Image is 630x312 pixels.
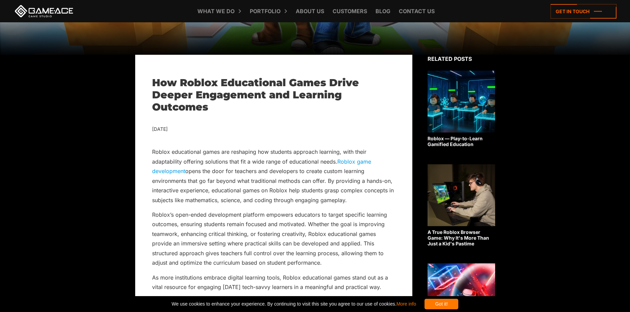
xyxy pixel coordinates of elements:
[428,164,495,226] img: Related
[172,299,416,309] span: We use cookies to enhance your experience. By continuing to visit this site you agree to our use ...
[152,273,395,292] p: As more institutions embrace digital learning tools, Roblox educational games stand out as a vita...
[152,125,395,134] div: [DATE]
[428,71,495,133] img: Related
[152,77,395,113] h1: How Roblox Educational Games Drive Deeper Engagement and Learning Outcomes
[152,210,395,268] p: Roblox’s open-ended development platform empowers educators to target specific learning outcomes,...
[425,299,458,309] div: Got it!
[152,147,395,205] p: Roblox educational games are reshaping how students approach learning, with their adaptability of...
[428,164,495,246] a: A True Roblox Browser Game: Why It's More Than Just a Kid's Pastime
[428,55,495,63] div: Related posts
[551,4,616,19] a: Get in touch
[428,71,495,147] a: Roblox — Play-to-Learn Gamified Education
[396,301,416,307] a: More info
